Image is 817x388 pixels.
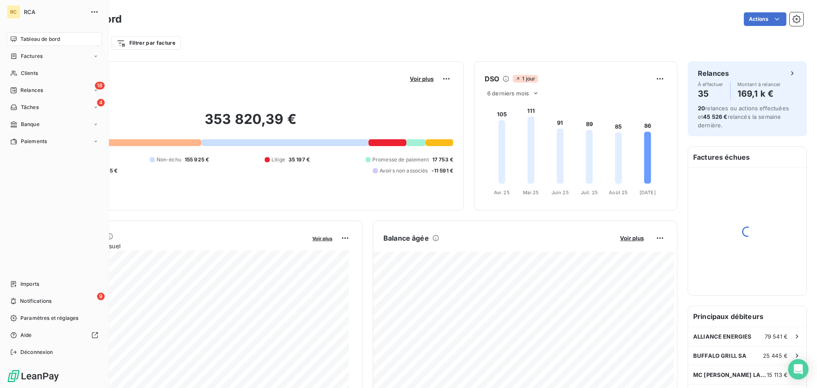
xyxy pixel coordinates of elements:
[48,241,306,250] span: Chiffre d'affaires mensuel
[737,82,781,87] span: Montant à relancer
[20,314,78,322] span: Paramètres et réglages
[95,82,105,89] span: 18
[289,156,310,164] span: 35 197 €
[97,99,105,106] span: 4
[617,234,646,242] button: Voir plus
[20,35,60,43] span: Tableau de bord
[20,348,53,356] span: Déconnexion
[763,352,788,359] span: 25 445 €
[698,68,729,78] h6: Relances
[688,306,806,327] h6: Principaux débiteurs
[383,233,429,243] h6: Balance âgée
[767,371,788,378] span: 15 113 €
[372,156,429,164] span: Promesse de paiement
[693,333,752,340] span: ALLIANCE ENERGIES
[765,333,788,340] span: 79 541 €
[21,69,38,77] span: Clients
[640,190,656,195] tspan: [DATE]
[431,167,453,175] span: -11 591 €
[312,236,332,241] span: Voir plus
[20,280,39,288] span: Imports
[310,234,335,242] button: Voir plus
[551,190,569,195] tspan: Juin 25
[20,331,32,339] span: Aide
[20,86,43,94] span: Relances
[21,121,40,128] span: Banque
[20,297,51,305] span: Notifications
[97,293,105,300] span: 9
[788,359,808,379] div: Open Intercom Messenger
[523,190,539,195] tspan: Mai 25
[271,156,285,164] span: Litige
[693,352,746,359] span: BUFFALO GRILL SA
[407,75,436,83] button: Voir plus
[698,105,705,112] span: 20
[693,371,767,378] span: MC [PERSON_NAME] LA RICAMARIE
[513,75,538,83] span: 1 jour
[380,167,428,175] span: Avoirs non associés
[24,9,85,15] span: RCA
[7,369,60,383] img: Logo LeanPay
[609,190,628,195] tspan: Août 25
[620,235,644,241] span: Voir plus
[410,75,434,82] span: Voir plus
[744,12,786,26] button: Actions
[703,113,727,120] span: 45 526 €
[157,156,181,164] span: Non-échu
[7,5,20,19] div: RC
[737,87,781,101] h4: 169,1 k €
[7,328,102,342] a: Aide
[494,190,510,195] tspan: Avr. 25
[185,156,209,164] span: 155 925 €
[698,87,723,101] h4: 35
[48,111,453,136] h2: 353 820,39 €
[485,74,499,84] h6: DSO
[487,90,529,97] span: 6 derniers mois
[111,36,181,50] button: Filtrer par facture
[698,105,789,129] span: relances ou actions effectuées et relancés la semaine dernière.
[698,82,723,87] span: À effectuer
[21,138,47,145] span: Paiements
[432,156,453,164] span: 17 753 €
[21,103,39,111] span: Tâches
[21,52,43,60] span: Factures
[688,147,806,167] h6: Factures échues
[581,190,598,195] tspan: Juil. 25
